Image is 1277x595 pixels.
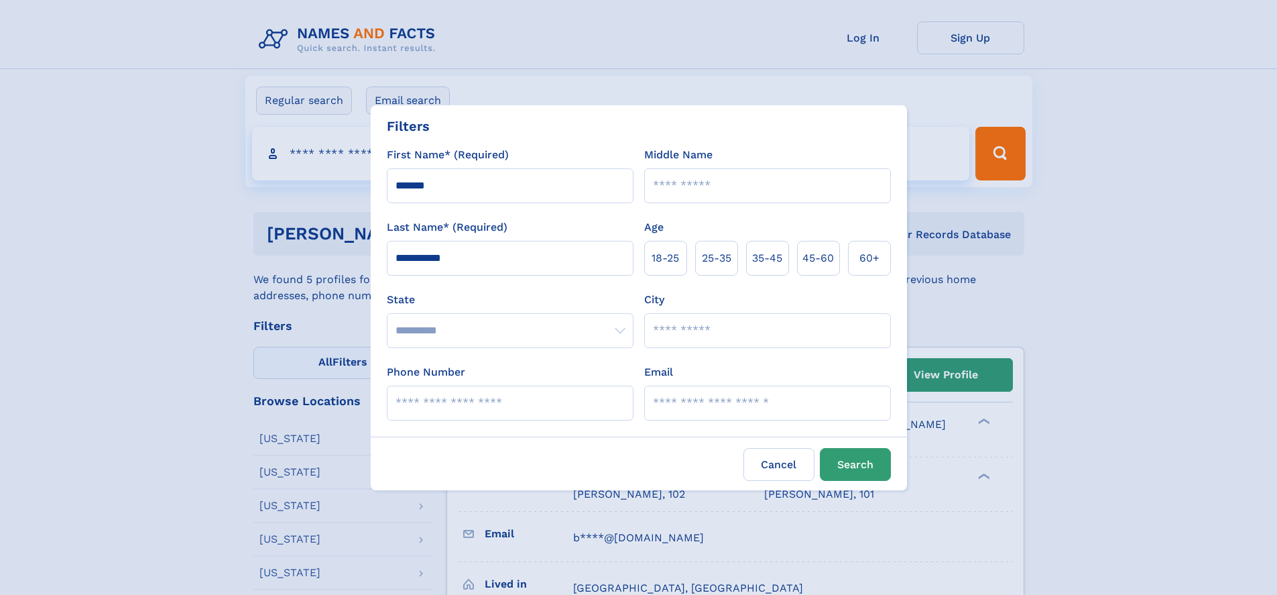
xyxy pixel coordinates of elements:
[387,292,633,308] label: State
[387,116,430,136] div: Filters
[644,292,664,308] label: City
[387,219,507,235] label: Last Name* (Required)
[752,250,782,266] span: 35‑45
[743,448,814,481] label: Cancel
[820,448,891,481] button: Search
[387,147,509,163] label: First Name* (Required)
[652,250,679,266] span: 18‑25
[387,364,465,380] label: Phone Number
[859,250,879,266] span: 60+
[644,147,713,163] label: Middle Name
[802,250,834,266] span: 45‑60
[702,250,731,266] span: 25‑35
[644,219,664,235] label: Age
[644,364,673,380] label: Email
